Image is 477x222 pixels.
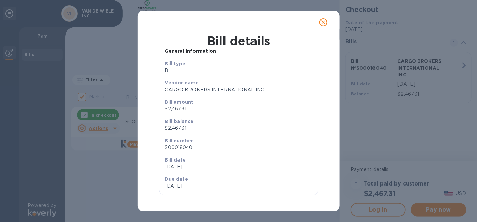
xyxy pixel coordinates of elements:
p: [DATE] [165,163,312,170]
h1: Bill details [143,34,334,48]
p: [DATE] [165,182,236,190]
b: Vendor name [165,80,199,85]
b: Bill balance [165,119,194,124]
b: Bill number [165,138,193,143]
b: Bill type [165,61,185,66]
p: Bill [165,67,312,74]
b: General information [165,48,216,54]
p: S00018040 [165,144,312,151]
b: Due date [165,176,188,182]
button: close [315,14,331,30]
p: $2,467.31 [165,105,312,113]
p: CARGO BROKERS INTERNATIONAL INC [165,86,312,93]
b: Bill date [165,157,186,163]
b: Bill amount [165,99,194,105]
p: $2,467.31 [165,125,312,132]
